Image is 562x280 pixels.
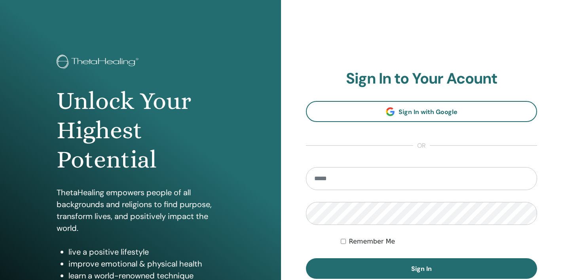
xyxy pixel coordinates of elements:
h2: Sign In to Your Acount [306,70,537,88]
button: Sign In [306,258,537,279]
h1: Unlock Your Highest Potential [57,86,224,175]
li: live a positive lifestyle [68,246,224,258]
span: or [413,141,430,150]
div: Keep me authenticated indefinitely or until I manually logout [341,237,537,246]
span: Sign In with Google [399,108,458,116]
a: Sign In with Google [306,101,537,122]
span: Sign In [411,265,432,273]
label: Remember Me [349,237,395,246]
p: ThetaHealing empowers people of all backgrounds and religions to find purpose, transform lives, a... [57,187,224,234]
li: improve emotional & physical health [68,258,224,270]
